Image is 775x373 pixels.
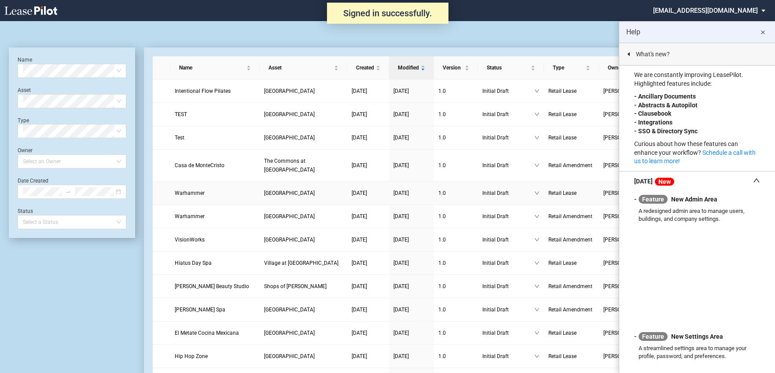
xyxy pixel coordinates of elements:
[175,307,225,313] span: Vivian Nail Spa
[438,213,446,219] span: 1 . 0
[548,212,595,221] a: Retail Amendment
[548,190,577,196] span: Retail Lease
[608,63,646,72] span: Owner
[264,260,338,266] span: Village at Stone Oak
[264,235,343,244] a: [GEOGRAPHIC_DATA]
[393,88,409,94] span: [DATE]
[603,282,651,291] span: [PERSON_NAME]
[352,307,367,313] span: [DATE]
[264,237,315,243] span: Golf Mill Shopping Center
[482,133,534,142] span: Initial Draft
[482,305,534,314] span: Initial Draft
[603,133,651,142] span: [PERSON_NAME]
[175,237,205,243] span: VisionWorks
[603,305,651,314] span: [PERSON_NAME]
[175,305,255,314] a: [PERSON_NAME] Spa
[438,133,474,142] a: 1.0
[478,56,544,80] th: Status
[175,259,255,267] a: Hiatus Day Spa
[264,189,343,197] a: [GEOGRAPHIC_DATA]
[175,329,255,337] a: El Metate Cocina Mexicana
[264,329,343,337] a: [GEOGRAPHIC_DATA]
[482,189,534,197] span: Initial Draft
[534,237,540,242] span: down
[352,237,367,243] span: [DATE]
[398,63,419,72] span: Modified
[548,88,577,94] span: Retail Lease
[603,212,651,221] span: [PERSON_NAME]
[393,330,409,336] span: [DATE]
[534,307,540,312] span: down
[264,212,343,221] a: [GEOGRAPHIC_DATA]
[352,87,385,95] a: [DATE]
[438,305,474,314] a: 1.0
[175,352,255,361] a: Hip Hop Zone
[438,189,474,197] a: 1.0
[352,329,385,337] a: [DATE]
[175,161,255,170] a: Casa de MonteCristo
[438,88,446,94] span: 1 . 0
[175,88,231,94] span: Intentional Flow Pilates
[553,63,584,72] span: Type
[603,329,651,337] span: [PERSON_NAME]
[175,190,205,196] span: Warhammer
[175,133,255,142] a: Test
[548,235,595,244] a: Retail Amendment
[534,190,540,196] span: down
[482,161,534,170] span: Initial Draft
[352,213,367,219] span: [DATE]
[438,329,474,337] a: 1.0
[264,259,343,267] a: Village at [GEOGRAPHIC_DATA]
[175,162,224,168] span: Casa de MonteCristo
[352,330,367,336] span: [DATE]
[438,190,446,196] span: 1 . 0
[264,157,343,174] a: The Commons at [GEOGRAPHIC_DATA]
[393,189,430,197] a: [DATE]
[175,212,255,221] a: Warhammer
[264,133,343,142] a: [GEOGRAPHIC_DATA]
[438,161,474,170] a: 1.0
[438,111,446,117] span: 1 . 0
[18,117,29,124] label: Type
[393,283,409,289] span: [DATE]
[352,212,385,221] a: [DATE]
[434,56,478,80] th: Version
[352,282,385,291] a: [DATE]
[487,63,529,72] span: Status
[175,330,239,336] span: El Metate Cocina Mexicana
[264,282,343,291] a: Shops of [PERSON_NAME]
[175,135,184,141] span: Test
[352,235,385,244] a: [DATE]
[352,133,385,142] a: [DATE]
[264,111,315,117] span: North Mayfair Commons
[175,111,187,117] span: TEST
[264,190,315,196] span: Silver Lake Village
[393,213,409,219] span: [DATE]
[603,87,651,95] span: [PERSON_NAME]
[393,133,430,142] a: [DATE]
[65,189,71,195] span: to
[18,87,31,93] label: Asset
[175,353,208,359] span: Hip Hop Zone
[352,259,385,267] a: [DATE]
[548,307,592,313] span: Retail Amendment
[548,259,595,267] a: Retail Lease
[393,353,409,359] span: [DATE]
[393,87,430,95] a: [DATE]
[260,56,347,80] th: Asset
[534,330,540,336] span: down
[534,112,540,117] span: down
[482,110,534,119] span: Initial Draft
[438,352,474,361] a: 1.0
[438,235,474,244] a: 1.0
[264,110,343,119] a: [GEOGRAPHIC_DATA]
[352,162,367,168] span: [DATE]
[438,237,446,243] span: 1 . 0
[443,63,463,72] span: Version
[534,260,540,266] span: down
[264,353,315,359] span: Plaza Mexico
[18,208,33,214] label: Status
[264,283,327,289] span: Shops of Kendall
[393,237,409,243] span: [DATE]
[603,110,651,119] span: [PERSON_NAME]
